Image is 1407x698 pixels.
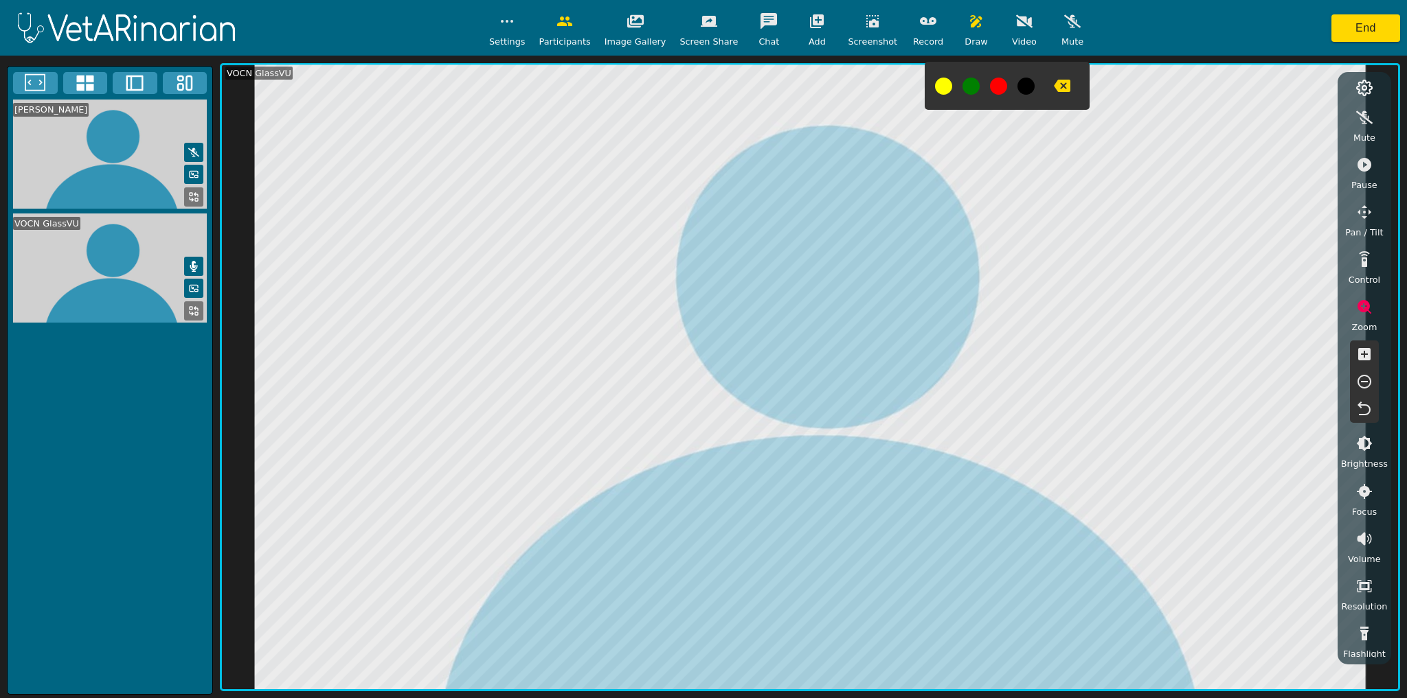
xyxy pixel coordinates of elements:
button: Replace Feed [184,187,203,207]
button: Picture in Picture [184,279,203,298]
span: Flashlight [1343,647,1386,660]
span: Zoom [1351,321,1377,334]
button: Mute [184,257,203,276]
span: Focus [1352,505,1377,518]
button: Picture in Picture [184,165,203,184]
button: Replace Feed [184,301,203,321]
span: Pan / Tilt [1345,226,1383,239]
span: Brightness [1341,457,1388,470]
span: Control [1349,273,1380,286]
div: VOCN GlassVU [225,67,293,80]
div: VOCN GlassVU [13,217,80,230]
span: Resolution [1341,600,1387,613]
span: Mute [1353,131,1375,144]
span: Pause [1351,178,1377,191]
div: [PERSON_NAME] [13,103,89,116]
span: Volume [1348,552,1381,566]
button: Mute [184,143,203,162]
